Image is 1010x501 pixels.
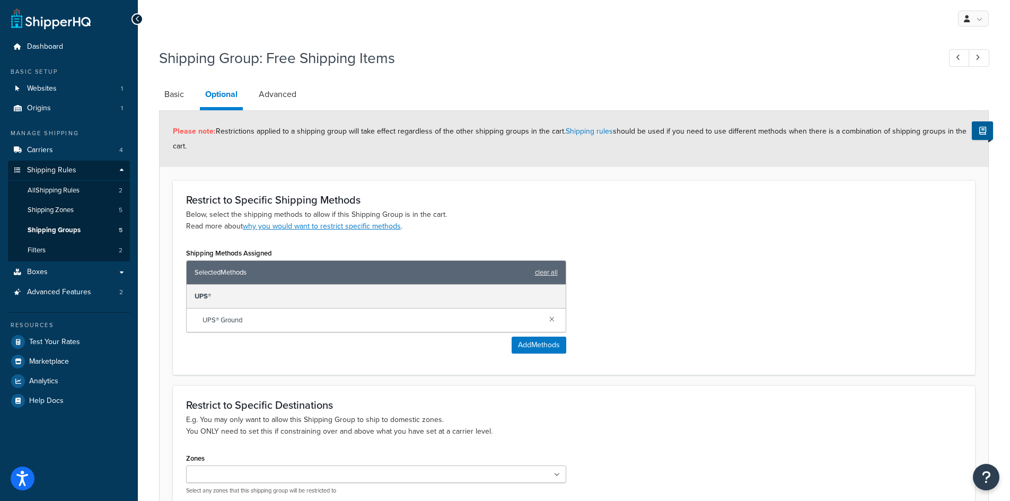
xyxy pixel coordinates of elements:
a: Dashboard [8,37,130,57]
a: Boxes [8,262,130,282]
a: why you would want to restrict specific methods [243,221,401,232]
span: 2 [119,246,122,255]
span: Advanced Features [27,288,91,297]
a: Marketplace [8,352,130,371]
label: Zones [186,454,205,462]
h1: Shipping Group: Free Shipping Items [159,48,929,68]
a: AllShipping Rules2 [8,181,130,200]
a: Shipping Rules [8,161,130,180]
li: Origins [8,99,130,118]
h3: Restrict to Specific Shipping Methods [186,194,962,206]
a: Carriers4 [8,140,130,160]
a: clear all [535,265,558,280]
a: Filters2 [8,241,130,260]
a: Advanced Features2 [8,283,130,302]
p: E.g. You may only want to allow this Shipping Group to ship to domestic zones. You ONLY need to s... [186,414,962,437]
span: All Shipping Rules [28,186,80,195]
p: Select any zones that this shipping group will be restricted to [186,487,566,495]
div: Basic Setup [8,67,130,76]
span: Help Docs [29,397,64,406]
a: Shipping Groups5 [8,221,130,240]
span: Analytics [29,377,58,386]
a: Basic [159,82,189,107]
li: Shipping Rules [8,161,130,261]
a: Analytics [8,372,130,391]
button: AddMethods [512,337,566,354]
span: Marketplace [29,357,69,366]
a: Help Docs [8,391,130,410]
li: Carriers [8,140,130,160]
span: Shipping Groups [28,226,81,235]
span: Boxes [27,268,48,277]
span: 2 [119,186,122,195]
span: Shipping Rules [27,166,76,175]
label: Shipping Methods Assigned [186,249,272,257]
h3: Restrict to Specific Destinations [186,399,962,411]
li: Shipping Groups [8,221,130,240]
span: Websites [27,84,57,93]
span: Restrictions applied to a shipping group will take effect regardless of the other shipping groups... [173,126,967,152]
a: Websites1 [8,79,130,99]
span: 5 [119,206,122,215]
span: Carriers [27,146,53,155]
span: Filters [28,246,46,255]
span: 4 [119,146,123,155]
li: Advanced Features [8,283,130,302]
span: Origins [27,104,51,113]
a: Test Your Rates [8,332,130,351]
span: Test Your Rates [29,338,80,347]
p: Below, select the shipping methods to allow if this Shipping Group is in the cart. Read more about . [186,209,962,232]
a: Shipping Zones5 [8,200,130,220]
div: Resources [8,321,130,330]
span: 2 [119,288,123,297]
li: Filters [8,241,130,260]
span: 1 [121,84,123,93]
button: Open Resource Center [973,464,999,490]
div: Manage Shipping [8,129,130,138]
span: Dashboard [27,42,63,51]
a: Previous Record [949,49,970,67]
a: Optional [200,82,243,110]
a: Next Record [969,49,989,67]
button: Show Help Docs [972,121,993,140]
a: Shipping rules [566,126,613,137]
span: UPS® Ground [203,313,541,328]
strong: Please note: [173,126,216,137]
a: Advanced [253,82,302,107]
li: Shipping Zones [8,200,130,220]
li: Websites [8,79,130,99]
a: Origins1 [8,99,130,118]
span: 5 [119,226,122,235]
span: Selected Methods [195,265,530,280]
span: 1 [121,104,123,113]
span: Shipping Zones [28,206,74,215]
div: UPS® [187,285,566,309]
